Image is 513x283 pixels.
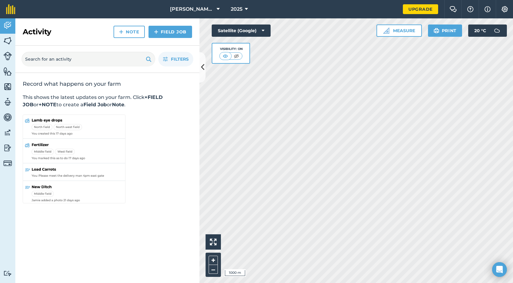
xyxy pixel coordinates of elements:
span: Filters [171,56,189,62]
button: Filters [158,52,193,66]
h2: Record what happens on your farm [23,80,192,88]
input: Search for an activity [21,52,155,66]
img: svg+xml;base64,PD94bWwgdmVyc2lvbj0iMS4wIiBlbmNvZGluZz0idXRmLTgiPz4KPCEtLSBHZW5lcmF0b3I6IEFkb2JlIE... [3,159,12,168]
img: svg+xml;base64,PHN2ZyB4bWxucz0iaHR0cDovL3d3dy53My5vcmcvMjAwMC9zdmciIHdpZHRoPSIxOSIgaGVpZ2h0PSIyNC... [146,55,152,63]
img: Four arrows, one pointing top left, one top right, one bottom right and the last bottom left [210,239,217,245]
img: svg+xml;base64,PD94bWwgdmVyc2lvbj0iMS4wIiBlbmNvZGluZz0idXRmLTgiPz4KPCEtLSBHZW5lcmF0b3I6IEFkb2JlIE... [3,128,12,137]
img: svg+xml;base64,PHN2ZyB4bWxucz0iaHR0cDovL3d3dy53My5vcmcvMjAwMC9zdmciIHdpZHRoPSI1MCIgaGVpZ2h0PSI0MC... [222,53,229,59]
img: svg+xml;base64,PD94bWwgdmVyc2lvbj0iMS4wIiBlbmNvZGluZz0idXRmLTgiPz4KPCEtLSBHZW5lcmF0b3I6IEFkb2JlIE... [3,113,12,122]
img: svg+xml;base64,PHN2ZyB4bWxucz0iaHR0cDovL3d3dy53My5vcmcvMjAwMC9zdmciIHdpZHRoPSI1NiIgaGVpZ2h0PSI2MC... [3,67,12,76]
img: Two speech bubbles overlapping with the left bubble in the forefront [449,6,457,12]
div: Visibility: On [219,47,243,51]
a: Note [114,26,145,38]
a: Field Job [148,26,192,38]
img: A question mark icon [467,6,474,12]
h2: Activity [23,27,51,37]
img: svg+xml;base64,PD94bWwgdmVyc2lvbj0iMS4wIiBlbmNvZGluZz0idXRmLTgiPz4KPCEtLSBHZW5lcmF0b3I6IEFkb2JlIE... [3,143,12,153]
img: svg+xml;base64,PHN2ZyB4bWxucz0iaHR0cDovL3d3dy53My5vcmcvMjAwMC9zdmciIHdpZHRoPSIxOSIgaGVpZ2h0PSIyNC... [434,27,439,34]
div: Open Intercom Messenger [492,262,507,277]
button: – [209,265,218,274]
p: This shows the latest updates on your farm. Click or to create a or . [23,94,192,108]
a: Upgrade [403,4,438,14]
img: fieldmargin Logo [6,4,15,14]
img: svg+xml;base64,PHN2ZyB4bWxucz0iaHR0cDovL3d3dy53My5vcmcvMjAwMC9zdmciIHdpZHRoPSIxNCIgaGVpZ2h0PSIyNC... [154,28,158,36]
button: + [209,256,218,265]
img: svg+xml;base64,PHN2ZyB4bWxucz0iaHR0cDovL3d3dy53My5vcmcvMjAwMC9zdmciIHdpZHRoPSI1NiIgaGVpZ2h0PSI2MC... [3,36,12,45]
span: [PERSON_NAME] Farms [170,6,214,13]
img: A cog icon [501,6,508,12]
img: svg+xml;base64,PD94bWwgdmVyc2lvbj0iMS4wIiBlbmNvZGluZz0idXRmLTgiPz4KPCEtLSBHZW5lcmF0b3I6IEFkb2JlIE... [3,270,12,276]
button: Print [428,25,462,37]
img: svg+xml;base64,PD94bWwgdmVyc2lvbj0iMS4wIiBlbmNvZGluZz0idXRmLTgiPz4KPCEtLSBHZW5lcmF0b3I6IEFkb2JlIE... [3,52,12,60]
strong: Note [112,102,124,108]
button: Satellite (Google) [212,25,271,37]
img: svg+xml;base64,PD94bWwgdmVyc2lvbj0iMS4wIiBlbmNvZGluZz0idXRmLTgiPz4KPCEtLSBHZW5lcmF0b3I6IEFkb2JlIE... [3,97,12,107]
button: Measure [376,25,422,37]
img: svg+xml;base64,PHN2ZyB4bWxucz0iaHR0cDovL3d3dy53My5vcmcvMjAwMC9zdmciIHdpZHRoPSIxNyIgaGVpZ2h0PSIxNy... [484,6,491,13]
img: svg+xml;base64,PD94bWwgdmVyc2lvbj0iMS4wIiBlbmNvZGluZz0idXRmLTgiPz4KPCEtLSBHZW5lcmF0b3I6IEFkb2JlIE... [3,21,12,30]
img: svg+xml;base64,PHN2ZyB4bWxucz0iaHR0cDovL3d3dy53My5vcmcvMjAwMC9zdmciIHdpZHRoPSIxNCIgaGVpZ2h0PSIyNC... [119,28,123,36]
span: 20 ° C [474,25,486,37]
strong: Field Job [83,102,107,108]
img: svg+xml;base64,PHN2ZyB4bWxucz0iaHR0cDovL3d3dy53My5vcmcvMjAwMC9zdmciIHdpZHRoPSI1NiIgaGVpZ2h0PSI2MC... [3,82,12,91]
strong: +NOTE [39,102,56,108]
img: Ruler icon [383,28,389,34]
img: svg+xml;base64,PD94bWwgdmVyc2lvbj0iMS4wIiBlbmNvZGluZz0idXRmLTgiPz4KPCEtLSBHZW5lcmF0b3I6IEFkb2JlIE... [491,25,503,37]
img: svg+xml;base64,PHN2ZyB4bWxucz0iaHR0cDovL3d3dy53My5vcmcvMjAwMC9zdmciIHdpZHRoPSI1MCIgaGVpZ2h0PSI0MC... [233,53,240,59]
button: 20 °C [468,25,507,37]
span: 2025 [231,6,242,13]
